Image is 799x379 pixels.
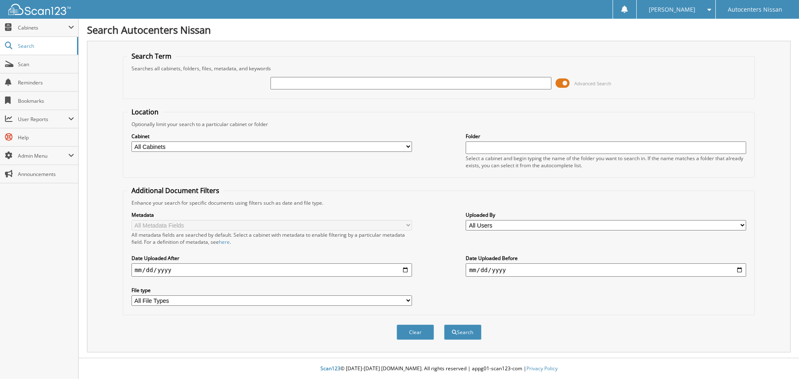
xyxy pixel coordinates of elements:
[757,339,799,379] iframe: Chat Widget
[18,61,74,68] span: Scan
[526,365,558,372] a: Privacy Policy
[127,107,163,116] legend: Location
[18,79,74,86] span: Reminders
[132,287,412,294] label: File type
[18,152,68,159] span: Admin Menu
[132,263,412,277] input: start
[320,365,340,372] span: Scan123
[18,42,73,50] span: Search
[132,211,412,218] label: Metadata
[466,255,746,262] label: Date Uploaded Before
[466,263,746,277] input: end
[8,4,71,15] img: scan123-logo-white.svg
[574,80,611,87] span: Advanced Search
[18,134,74,141] span: Help
[18,116,68,123] span: User Reports
[18,171,74,178] span: Announcements
[18,24,68,31] span: Cabinets
[466,133,746,140] label: Folder
[132,133,412,140] label: Cabinet
[127,52,176,61] legend: Search Term
[444,325,481,340] button: Search
[649,7,695,12] span: [PERSON_NAME]
[132,231,412,245] div: All metadata fields are searched by default. Select a cabinet with metadata to enable filtering b...
[466,155,746,169] div: Select a cabinet and begin typing the name of the folder you want to search in. If the name match...
[87,23,791,37] h1: Search Autocenters Nissan
[127,186,223,195] legend: Additional Document Filters
[728,7,782,12] span: Autocenters Nissan
[79,359,799,379] div: © [DATE]-[DATE] [DOMAIN_NAME]. All rights reserved | appg01-scan123-com |
[397,325,434,340] button: Clear
[127,199,751,206] div: Enhance your search for specific documents using filters such as date and file type.
[466,211,746,218] label: Uploaded By
[127,121,751,128] div: Optionally limit your search to a particular cabinet or folder
[127,65,751,72] div: Searches all cabinets, folders, files, metadata, and keywords
[219,238,230,245] a: here
[132,255,412,262] label: Date Uploaded After
[18,97,74,104] span: Bookmarks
